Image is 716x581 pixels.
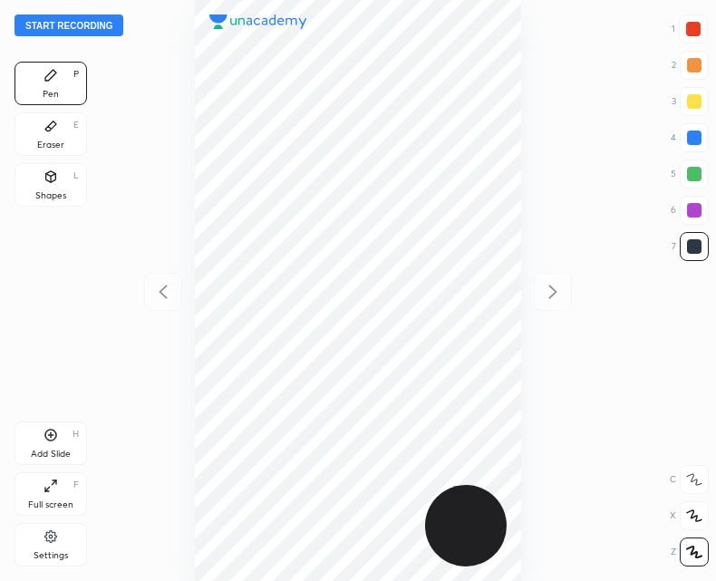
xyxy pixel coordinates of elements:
div: 3 [672,87,709,116]
div: 1 [672,15,708,44]
div: Eraser [37,140,64,150]
div: Add Slide [31,450,71,459]
div: 2 [672,51,709,80]
div: P [73,70,79,79]
div: Pen [43,90,59,99]
div: 7 [672,232,709,261]
div: Settings [34,551,68,560]
div: 4 [671,123,709,152]
div: 6 [671,196,709,225]
div: Shapes [35,191,66,200]
div: Full screen [28,500,73,509]
div: L [73,171,79,180]
div: 5 [671,160,709,189]
img: logo.38c385cc.svg [209,15,307,29]
button: Start recording [15,15,123,36]
div: C [670,465,709,494]
div: X [670,501,709,530]
div: H [73,430,79,439]
div: E [73,121,79,130]
div: F [73,480,79,489]
div: Z [671,537,709,566]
